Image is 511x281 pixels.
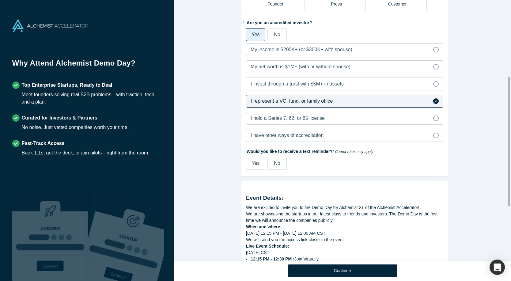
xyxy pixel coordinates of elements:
[246,237,443,243] div: We will send you the access link closer to the event.
[331,1,342,7] p: Press
[246,17,443,26] label: Are you an accredited investor?
[252,161,259,166] span: Yes
[12,58,162,73] h1: Why Attend Alchemist Demo Day?
[251,133,324,138] span: I have other ways of accreditation
[22,124,129,131] div: No noise. Just vetted companies worth your time.
[246,244,289,249] strong: Live Event Schedule:
[246,146,443,155] label: Would you like to receive a text reminder?
[251,116,325,121] span: I hold a Series 7, 62, or 65 license
[22,141,65,146] strong: Fast-Track Access
[246,224,282,229] strong: When and where:
[388,1,407,7] p: Customer
[12,19,88,32] img: Alchemist Accelerator Logo
[252,32,259,37] span: Yes
[88,191,164,281] img: Prism AI
[246,211,443,224] div: We are showcasing the startups in our latest class to friends and investors. The Demo Day is the ...
[288,264,397,277] button: Continue
[274,161,280,166] span: No
[246,249,443,269] div: [DATE] CST
[251,81,344,86] span: I invest through a trust with $5M+ in assets
[246,204,443,211] div: We are excited to invite you to the Demo Day for Alchemist XL of the Alchemist Accelerator!
[333,150,373,154] em: * Carrier rates may apply
[267,1,283,7] p: Founder
[251,47,352,52] span: My income is $200K+ (or $300K+ with spouse)
[22,115,97,120] strong: Curated for Investors & Partners
[12,191,88,281] img: Robust Technologies
[246,195,284,201] strong: Event Details:
[22,91,162,106] div: Meet founders solving real B2B problems—with traction, tech, and a plan.
[246,230,443,237] div: [DATE] 12:15 PM - [DATE] 12:00 AM CST
[22,82,112,88] strong: Top Enterprise Startups, Ready to Deal
[274,32,280,37] span: No
[251,256,443,262] li: Join Virtually
[22,149,150,157] div: Book 1:1s, get the deck, or join pilots—right from the room.
[251,256,294,261] strong: 12:15 PM - 12:30 PM :
[251,98,333,104] span: I represent a VC, fund, or family office
[251,64,350,69] span: My net worth is $1M+ (with or without spouse)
